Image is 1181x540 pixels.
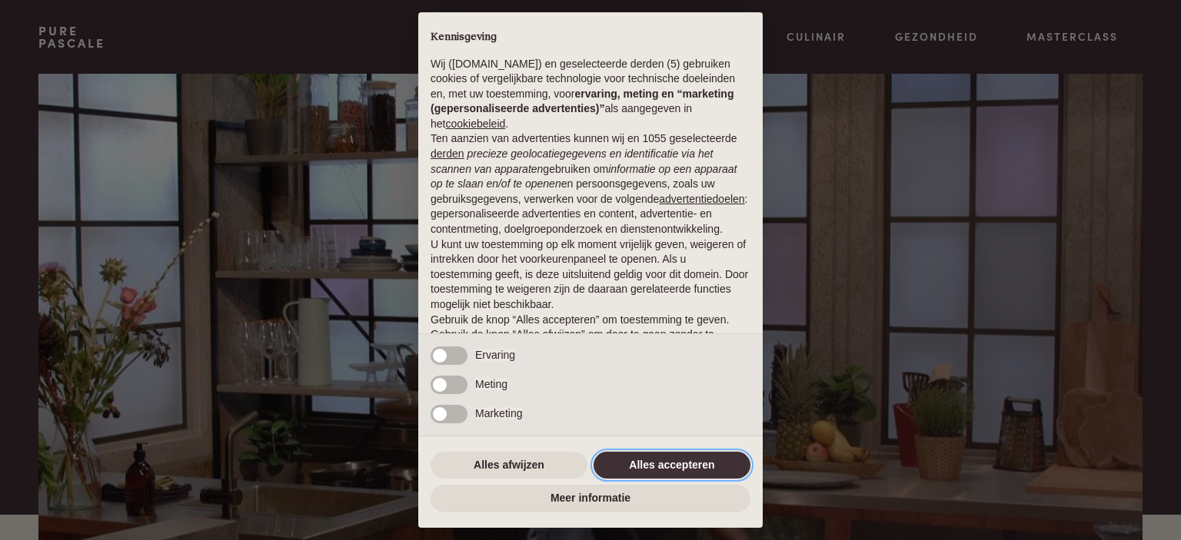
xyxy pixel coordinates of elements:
[431,57,750,132] p: Wij ([DOMAIN_NAME]) en geselecteerde derden (5) gebruiken cookies of vergelijkbare technologie vo...
[659,192,744,207] button: advertentiedoelen
[475,349,515,361] span: Ervaring
[431,147,464,162] button: derden
[475,407,522,419] span: Marketing
[431,31,750,45] h2: Kennisgeving
[431,88,734,115] strong: ervaring, meting en “marketing (gepersonaliseerde advertenties)”
[445,118,505,130] a: cookiebeleid
[431,147,713,175] em: precieze geolocatiegegevens en identificatie via het scannen van apparaten
[431,313,750,358] p: Gebruik de knop “Alles accepteren” om toestemming te geven. Gebruik de knop “Alles afwijzen” om d...
[431,485,750,512] button: Meer informatie
[594,452,750,479] button: Alles accepteren
[431,452,587,479] button: Alles afwijzen
[475,378,507,390] span: Meting
[431,131,750,237] p: Ten aanzien van advertenties kunnen wij en 1055 geselecteerde gebruiken om en persoonsgegevens, z...
[431,163,737,190] em: informatie op een apparaat op te slaan en/of te openen
[431,237,750,313] p: U kunt uw toestemming op elk moment vrijelijk geven, weigeren of intrekken door het voorkeurenpan...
